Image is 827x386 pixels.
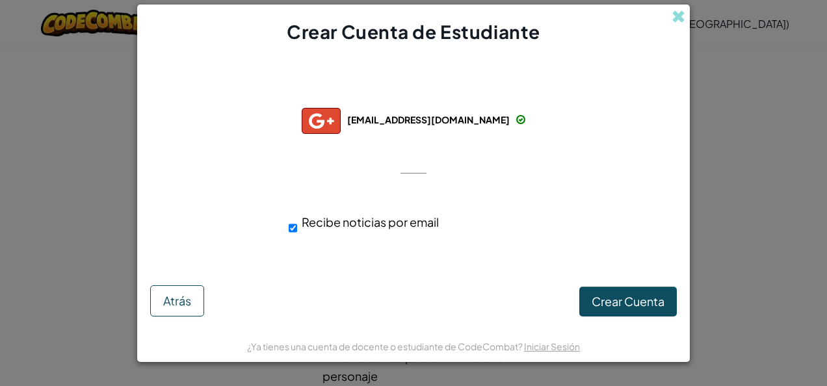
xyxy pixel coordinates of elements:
[163,293,191,308] span: Atrás
[524,341,580,352] a: Iniciar Sesión
[302,108,341,134] img: gplus_small.png
[592,294,664,309] span: Crear Cuenta
[150,285,204,316] button: Atrás
[247,341,524,352] span: ¿Ya tienes una cuenta de docente o estudiante de CodeCombat?
[347,114,510,125] span: [EMAIL_ADDRESS][DOMAIN_NAME]
[560,13,814,132] iframe: Diálogo de Acceder con Google
[302,214,439,229] span: Recibe noticias por email
[579,287,677,316] button: Crear Cuenta
[289,215,297,241] input: Recibe noticias por email
[287,20,540,43] span: Crear Cuenta de Estudiante
[308,84,519,99] span: Conectado exitosamente con:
